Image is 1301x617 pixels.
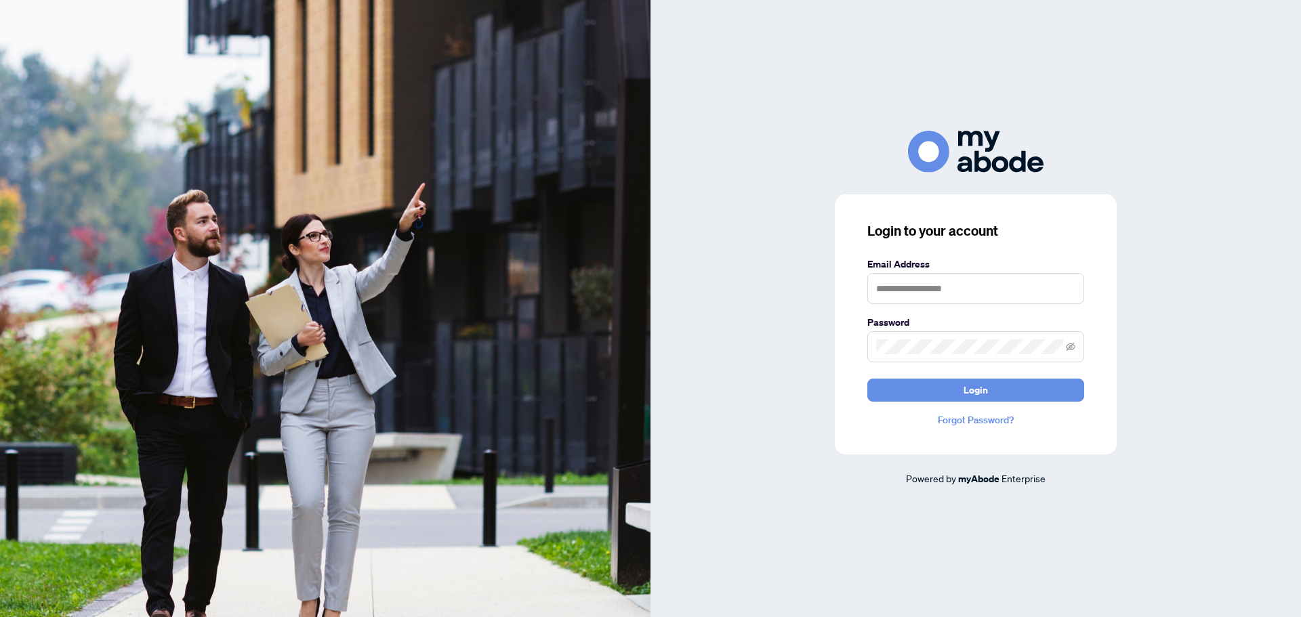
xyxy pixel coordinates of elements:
[964,379,988,401] span: Login
[867,315,1084,330] label: Password
[906,472,956,484] span: Powered by
[867,257,1084,272] label: Email Address
[867,221,1084,240] h3: Login to your account
[958,471,999,486] a: myAbode
[867,379,1084,402] button: Login
[1001,472,1046,484] span: Enterprise
[1066,342,1075,352] span: eye-invisible
[908,131,1044,172] img: ma-logo
[867,412,1084,427] a: Forgot Password?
